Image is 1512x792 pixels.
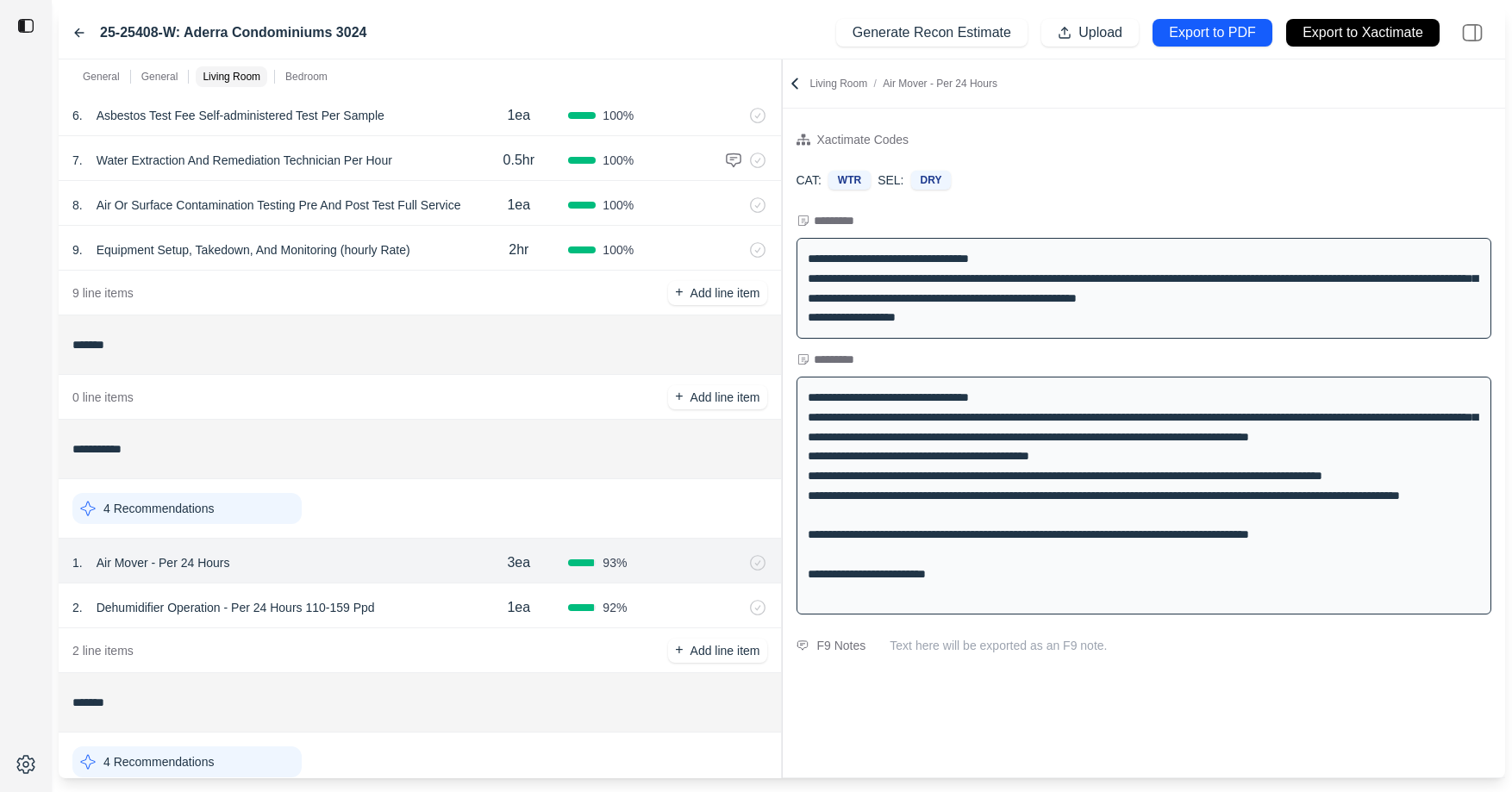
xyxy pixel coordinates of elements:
label: 25-25408-W: Aderra Condominiums 3024 [100,22,366,43]
p: Generate Recon Estimate [853,23,1011,43]
button: Export to PDF [1153,19,1272,47]
img: right-panel.svg [1453,14,1491,52]
button: Export to Xactimate [1286,19,1440,47]
button: Upload [1041,19,1139,47]
img: toggle sidebar [17,17,34,34]
p: Export to PDF [1169,23,1255,43]
p: Export to Xactimate [1303,23,1423,43]
p: Upload [1078,23,1122,43]
button: Generate Recon Estimate [836,19,1028,47]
